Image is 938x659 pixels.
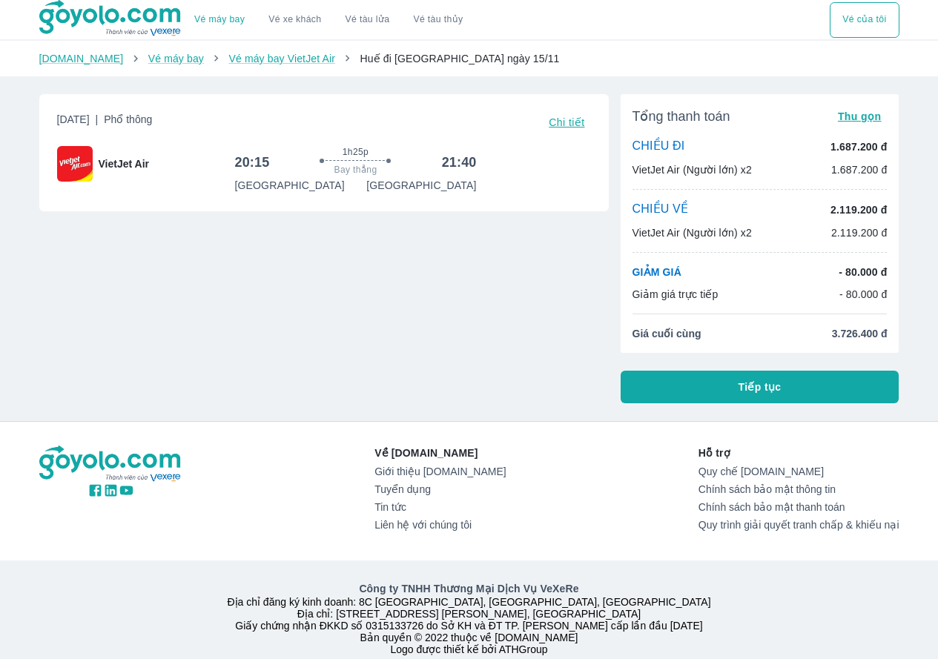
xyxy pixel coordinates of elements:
p: [GEOGRAPHIC_DATA] [234,178,344,193]
span: Tổng thanh toán [633,107,730,125]
p: GIẢM GIÁ [633,265,681,279]
p: 2.119.200 đ [830,202,887,217]
span: 1h25p [343,146,369,158]
img: logo [39,446,183,483]
h6: 21:40 [442,153,477,171]
div: choose transportation mode [830,2,899,38]
a: Quy trình giải quyết tranh chấp & khiếu nại [698,519,899,531]
p: - 80.000 đ [839,287,888,302]
a: Tuyển dụng [374,483,506,495]
a: Vé máy bay [148,53,204,64]
span: Bay thẳng [334,164,377,176]
span: | [96,113,99,125]
a: Vé tàu lửa [334,2,402,38]
p: VietJet Air (Người lớn) x2 [633,225,752,240]
span: Giá cuối cùng [633,326,701,341]
span: Thu gọn [838,110,882,122]
a: Vé máy bay VietJet Air [228,53,334,64]
span: Chi tiết [549,116,584,128]
a: Tin tức [374,501,506,513]
span: Phổ thông [104,113,152,125]
p: 2.119.200 đ [831,225,888,240]
button: Tiếp tục [621,371,899,403]
a: Chính sách bảo mật thanh toán [698,501,899,513]
span: Huế đi [GEOGRAPHIC_DATA] ngày 15/11 [360,53,559,64]
a: Vé máy bay [194,14,245,25]
a: Vé xe khách [268,14,321,25]
p: 1.687.200 đ [830,139,887,154]
p: VietJet Air (Người lớn) x2 [633,162,752,177]
p: Về [DOMAIN_NAME] [374,446,506,460]
p: - 80.000 đ [839,265,887,279]
span: Tiếp tục [739,380,782,394]
p: CHIỀU VỀ [633,202,689,218]
nav: breadcrumb [39,51,899,66]
div: choose transportation mode [182,2,475,38]
p: Hỗ trợ [698,446,899,460]
span: 3.726.400 đ [832,326,888,341]
div: Địa chỉ đăng ký kinh doanh: 8C [GEOGRAPHIC_DATA], [GEOGRAPHIC_DATA], [GEOGRAPHIC_DATA] Địa chỉ: [... [30,581,908,655]
p: CHIỀU ĐI [633,139,685,155]
button: Vé tàu thủy [401,2,475,38]
a: Chính sách bảo mật thông tin [698,483,899,495]
p: Giảm giá trực tiếp [633,287,719,302]
p: Công ty TNHH Thương Mại Dịch Vụ VeXeRe [42,581,896,596]
span: VietJet Air [99,156,149,171]
a: Giới thiệu [DOMAIN_NAME] [374,466,506,477]
button: Thu gọn [832,106,888,127]
a: Liên hệ với chúng tôi [374,519,506,531]
h6: 20:15 [234,153,269,171]
p: [GEOGRAPHIC_DATA] [366,178,476,193]
button: Vé của tôi [830,2,899,38]
span: [DATE] [57,112,153,133]
button: Chi tiết [543,112,590,133]
a: [DOMAIN_NAME] [39,53,124,64]
a: Quy chế [DOMAIN_NAME] [698,466,899,477]
p: 1.687.200 đ [831,162,888,177]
